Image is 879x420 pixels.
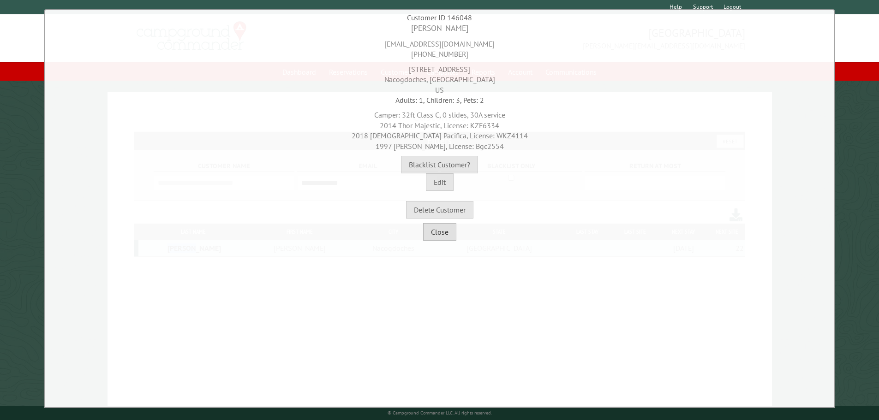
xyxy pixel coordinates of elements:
span: 2018 [DEMOGRAPHIC_DATA] Pacifica, License: WKZ4114 [352,131,528,140]
button: Close [423,223,456,241]
span: 2014 Thor Majestic, License: KZF6334 [380,121,499,130]
small: © Campground Commander LLC. All rights reserved. [388,410,492,416]
div: Adults: 1, Children: 3, Pets: 2 [47,95,832,105]
span: 1997 [PERSON_NAME], License: Bgc2554 [376,142,504,151]
div: [EMAIL_ADDRESS][DOMAIN_NAME] [PHONE_NUMBER] [47,34,832,59]
button: Edit [426,173,454,191]
button: Delete Customer [406,201,473,219]
div: Customer ID 146048 [47,12,832,23]
button: Blacklist Customer? [401,156,478,173]
div: Camper: 32ft Class C, 0 slides, 30A service [47,105,832,151]
div: [STREET_ADDRESS] Nacogdoches, [GEOGRAPHIC_DATA] US [47,59,832,95]
div: [PERSON_NAME] [47,23,832,34]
